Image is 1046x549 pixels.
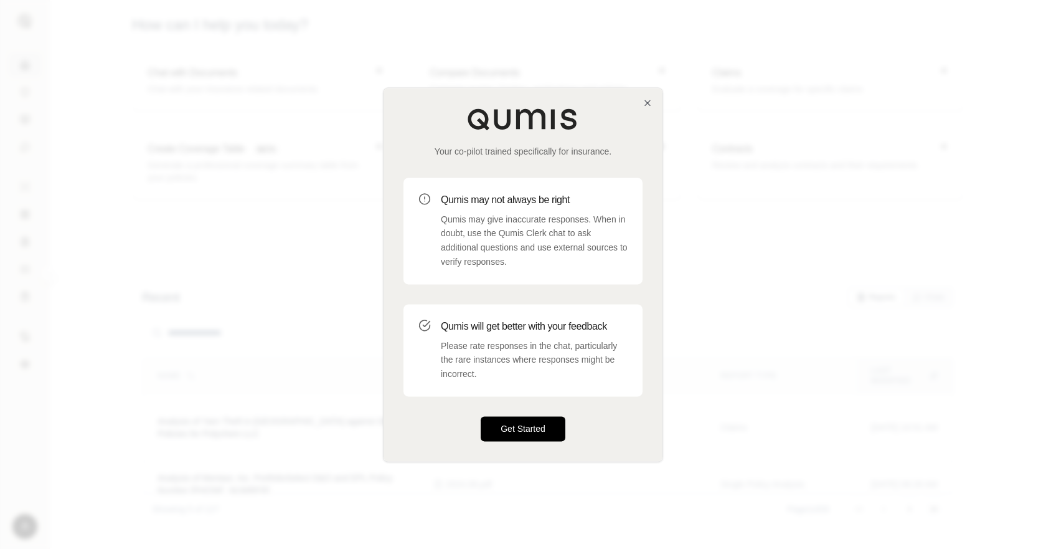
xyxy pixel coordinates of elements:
[441,193,628,208] h3: Qumis may not always be right
[441,212,628,269] p: Qumis may give inaccurate responses. When in doubt, use the Qumis Clerk chat to ask additional qu...
[441,339,628,381] p: Please rate responses in the chat, particularly the rare instances where responses might be incor...
[441,319,628,334] h3: Qumis will get better with your feedback
[481,416,565,441] button: Get Started
[403,145,643,158] p: Your co-pilot trained specifically for insurance.
[467,108,579,130] img: Qumis Logo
